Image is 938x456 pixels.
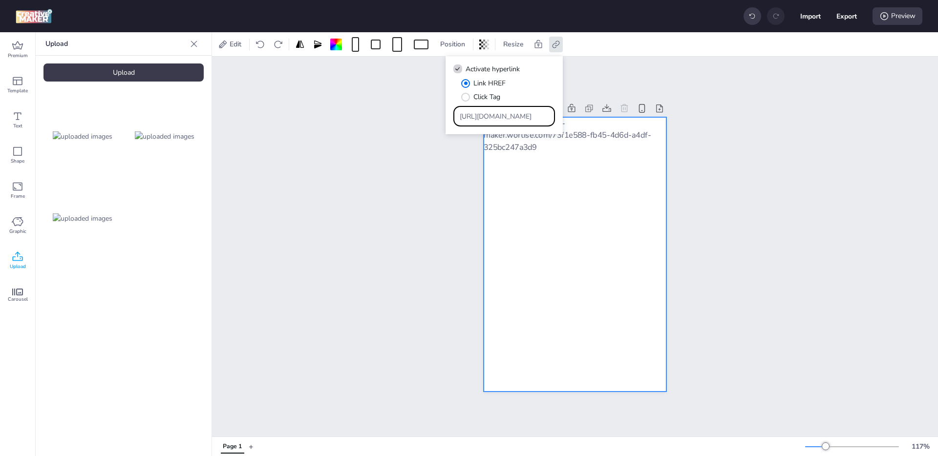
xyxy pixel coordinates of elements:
span: Position [438,39,467,49]
span: Text [13,122,22,130]
span: Premium [8,52,28,60]
div: Upload [43,63,204,82]
img: uploaded images [135,131,194,142]
span: Upload [10,263,26,270]
span: Activate hyperlink [466,64,520,74]
input: Type URL [460,111,549,122]
p: Upload [45,32,186,56]
span: Shape [11,157,24,165]
button: + [249,438,254,455]
button: Export [836,6,857,26]
div: Tabs [216,438,249,455]
span: Carousel [8,295,28,303]
div: 117 % [909,441,932,452]
span: Link HREF [473,78,506,88]
div: Page 1 [223,442,242,451]
span: Resize [501,39,526,49]
span: Graphic [9,228,26,235]
span: Edit [228,39,243,49]
span: Frame [11,192,25,200]
span: Click Tag [473,92,500,102]
div: Preview [873,7,922,25]
button: Import [800,6,821,26]
img: uploaded images [53,131,112,142]
span: Template [7,87,28,95]
img: logo Creative Maker [16,9,52,23]
img: uploaded images [53,213,112,224]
